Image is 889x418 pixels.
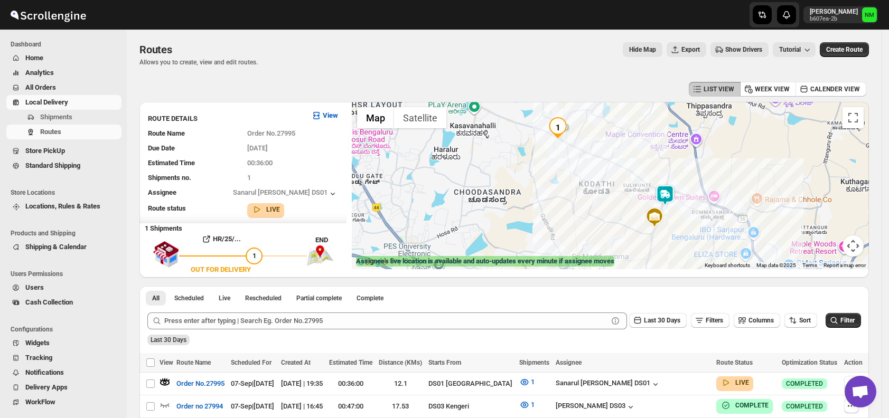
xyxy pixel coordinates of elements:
img: trip_end.png [307,245,333,265]
button: Tracking [6,350,121,365]
span: Shipments no. [148,174,191,182]
span: Create Route [826,45,863,54]
span: 1 [252,252,256,260]
span: Optimization Status [782,359,837,366]
span: Shipments [519,359,549,366]
span: Map data ©2025 [756,262,796,268]
button: Filter [826,313,861,328]
span: Distance (KMs) [379,359,422,366]
span: Partial complete [296,294,342,302]
span: Home [25,54,43,62]
span: Routes [40,128,61,136]
span: 07-Sep | [DATE] [231,379,274,387]
button: Filters [691,313,729,328]
span: CALENDER VIEW [810,85,860,93]
div: 1 [547,117,568,138]
span: Locations, Rules & Rates [25,202,100,210]
button: All routes [146,291,166,306]
span: Created At [281,359,311,366]
button: LIVE [720,377,749,388]
div: 12.1 [379,378,422,389]
span: Columns [748,317,774,324]
b: LIVE [735,379,749,386]
span: WorkFlow [25,398,55,406]
button: Cash Collection [6,295,121,310]
span: Rescheduled [245,294,282,302]
span: Route Name [148,129,185,137]
span: Action [844,359,863,366]
button: Show satellite imagery [394,107,446,128]
button: 1 [513,396,541,413]
div: 00:47:00 [329,401,372,412]
span: Widgets [25,339,50,347]
a: Open this area in Google Maps (opens a new window) [354,255,389,269]
span: COMPLETED [786,379,823,388]
button: Create Route [820,42,869,57]
button: All Orders [6,80,121,95]
button: Home [6,51,121,65]
span: LIST VIEW [704,85,734,93]
button: CALENDER VIEW [796,82,866,97]
button: User menu [803,6,878,23]
span: Scheduled For [231,359,272,366]
b: HR/25/... [213,235,241,243]
button: Shipments [6,110,121,125]
span: Shipments [40,113,72,121]
button: Delivery Apps [6,380,121,395]
span: Filters [706,317,723,324]
button: LIVE [251,204,280,215]
button: Analytics [6,65,121,80]
span: Order No.27995 [176,378,224,389]
span: Local Delivery [25,98,68,106]
span: Due Date [148,144,175,152]
a: Report a map error [824,262,866,268]
div: Sanarul [PERSON_NAME] DS01 [233,188,338,199]
button: 1 [513,374,541,391]
b: LIVE [266,206,280,213]
button: Keyboard shortcuts [705,262,750,269]
div: Open chat [845,376,876,407]
button: Columns [734,313,780,328]
span: All Orders [25,83,56,91]
span: Configurations [11,325,121,334]
span: Route status [148,204,186,212]
span: Last 30 Days [644,317,680,324]
span: Sort [799,317,811,324]
button: Export [667,42,706,57]
button: Widgets [6,336,121,350]
span: Assignee [556,359,582,366]
span: 1 [531,401,535,408]
span: Export [681,45,700,54]
button: Shipping & Calendar [6,240,121,254]
span: Assignee [148,188,176,196]
input: Press enter after typing | Search Eg. Order No.27995 [164,312,608,329]
button: Map camera controls [843,235,864,256]
span: Estimated Time [148,159,195,167]
span: Scheduled [174,294,204,302]
span: Tracking [25,354,52,362]
span: COMPLETED [786,402,823,411]
button: Sanarul [PERSON_NAME] DS01 [556,379,661,389]
span: 00:36:00 [247,159,273,167]
p: b607ea-2b [810,16,858,22]
button: Notifications [6,365,121,380]
button: WorkFlow [6,395,121,410]
span: Users Permissions [11,270,121,278]
button: Map action label [623,42,662,57]
span: Store PickUp [25,147,65,155]
button: [PERSON_NAME] DS03 [556,402,636,412]
span: Hide Map [629,45,656,54]
button: View [305,107,344,124]
span: Filter [840,317,855,324]
button: Order no 27994 [170,398,229,415]
p: Allows you to create, view and edit routes. [139,58,258,66]
button: HR/25/... [179,231,263,248]
span: Cash Collection [25,298,73,306]
p: [PERSON_NAME] [810,7,858,16]
span: Last 30 Days [151,336,186,344]
button: Users [6,280,121,295]
div: OUT FOR DELIVERY [191,264,251,275]
button: Sort [784,313,817,328]
span: Starts From [428,359,461,366]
